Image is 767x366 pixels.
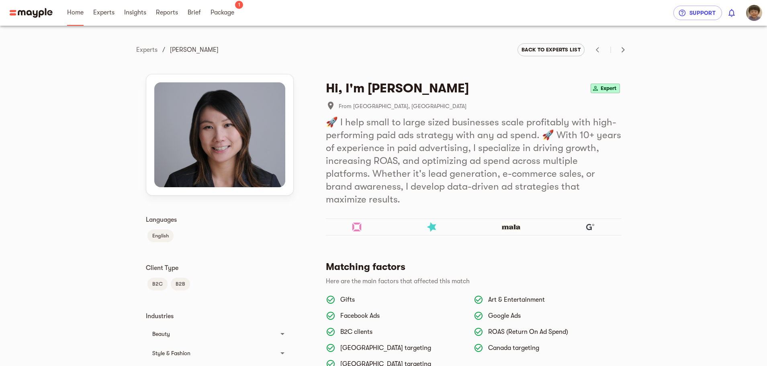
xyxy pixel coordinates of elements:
button: show 0 new notifications [722,3,741,22]
div: Style & Fashion [146,344,294,363]
p: Client Type [146,263,294,273]
span: Back to experts list [522,45,581,55]
p: Industries [146,311,294,321]
span: English [147,231,174,241]
span: Reports [156,8,178,17]
span: From [GEOGRAPHIC_DATA], [GEOGRAPHIC_DATA] [339,101,622,111]
p: Art & Entertainment [488,295,615,305]
div: Beauty [146,324,294,344]
h5: 🚀 I help small to large sized businesses scale profitably with high-performing paid ads strategy ... [326,116,622,206]
p: Google Ads [488,311,615,321]
p: Gifts [340,295,467,305]
img: xq0JCOV1TgOF2L1G3ym1 [746,5,762,21]
div: LCDShop [326,222,388,232]
p: Here are the main factors that affected this match [326,276,615,286]
span: Home [67,8,84,17]
span: Experts [93,8,115,17]
p: ROAS (Return On Ad Spend) [488,327,615,337]
span: Expert [597,84,620,93]
span: Package [211,8,234,17]
span: Brief [188,8,201,17]
div: Beauty [152,329,273,339]
button: Back to experts list [517,43,585,56]
div: Style & Fashion [152,348,273,358]
p: Languages [146,215,294,225]
div: Gozney [559,222,622,232]
span: B2C [147,279,168,289]
div: Mala The Brand [476,222,546,232]
div: A Fan For Life [401,222,463,232]
img: Main logo [10,8,53,18]
span: / [162,45,165,55]
p: [PERSON_NAME] [170,45,219,55]
p: [GEOGRAPHIC_DATA] targeting [340,343,467,353]
a: Experts [136,46,157,53]
span: 1 [235,1,243,9]
h5: Matching factors [326,260,615,273]
span: Insights [124,8,146,17]
span: B2B [171,279,190,289]
p: Facebook Ads [340,311,467,321]
h4: Hi, I'm [PERSON_NAME] [326,80,469,96]
p: B2C clients [340,327,467,337]
button: Support [673,6,722,20]
span: Support [680,8,716,18]
p: Canada targeting [488,343,615,353]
